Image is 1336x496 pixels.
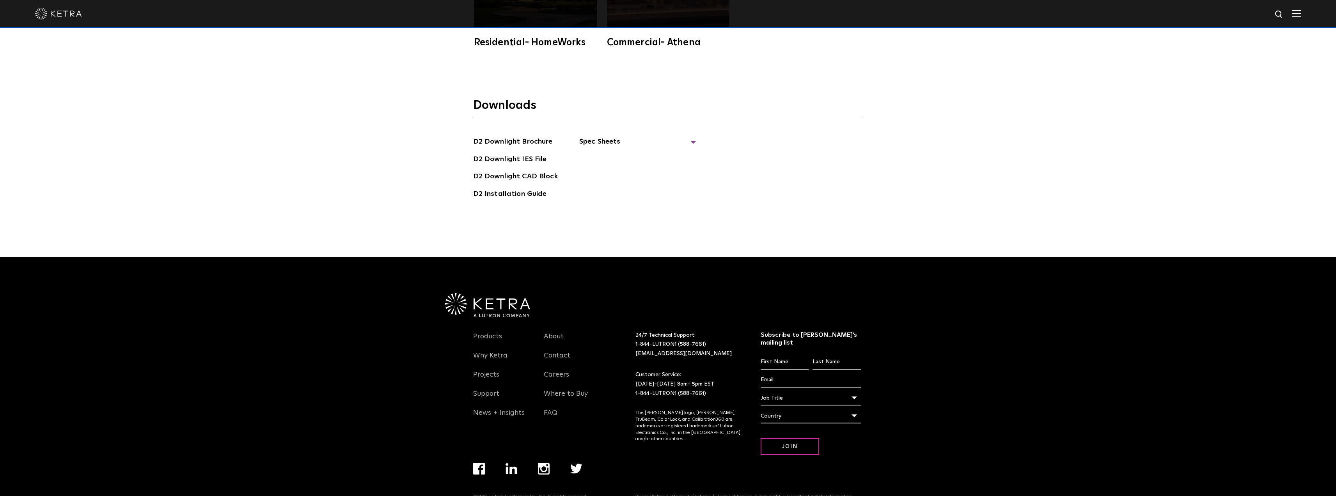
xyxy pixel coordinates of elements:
[538,463,550,475] img: instagram
[761,373,861,388] input: Email
[635,370,741,398] p: Customer Service: [DATE]-[DATE] 8am- 5pm EST
[473,136,553,149] a: D2 Downlight Brochure
[635,331,741,359] p: 24/7 Technical Support:
[635,410,741,443] p: The [PERSON_NAME] logo, [PERSON_NAME], TruBeam, Color Lock, and Calibration360 are trademarks or ...
[35,8,82,20] img: ketra-logo-2019-white
[474,38,597,47] div: Residential- HomeWorks
[506,463,518,474] img: linkedin
[544,389,588,407] a: Where to Buy
[761,331,861,347] h3: Subscribe to [PERSON_NAME]’s mailing list
[473,332,502,350] a: Products
[544,409,557,427] a: FAQ
[607,38,729,47] div: Commercial- Athena
[635,351,732,356] a: [EMAIL_ADDRESS][DOMAIN_NAME]
[635,391,706,396] a: 1-844-LUTRON1 (588-7661)
[473,409,525,427] a: News + Insights
[473,463,485,475] img: facebook
[473,98,863,118] h3: Downloads
[570,464,582,474] img: twitter
[544,331,603,427] div: Navigation Menu
[473,188,547,201] a: D2 Installation Guide
[544,332,564,350] a: About
[579,136,696,153] span: Spec Sheets
[761,355,809,370] input: First Name
[761,409,861,423] div: Country
[635,341,706,347] a: 1-844-LUTRON1 (588-7661)
[1274,10,1284,20] img: search icon
[473,331,532,427] div: Navigation Menu
[761,438,819,455] input: Join
[1292,10,1301,17] img: Hamburger%20Nav.svg
[473,389,499,407] a: Support
[761,391,861,405] div: Job Title
[473,154,547,166] a: D2 Downlight IES File
[473,463,603,494] div: Navigation Menu
[544,370,569,388] a: Careers
[473,351,507,369] a: Why Ketra
[813,355,861,370] input: Last Name
[473,171,558,183] a: D2 Downlight CAD Block
[544,351,570,369] a: Contact
[445,293,530,317] img: Ketra-aLutronCo_White_RGB
[473,370,499,388] a: Projects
